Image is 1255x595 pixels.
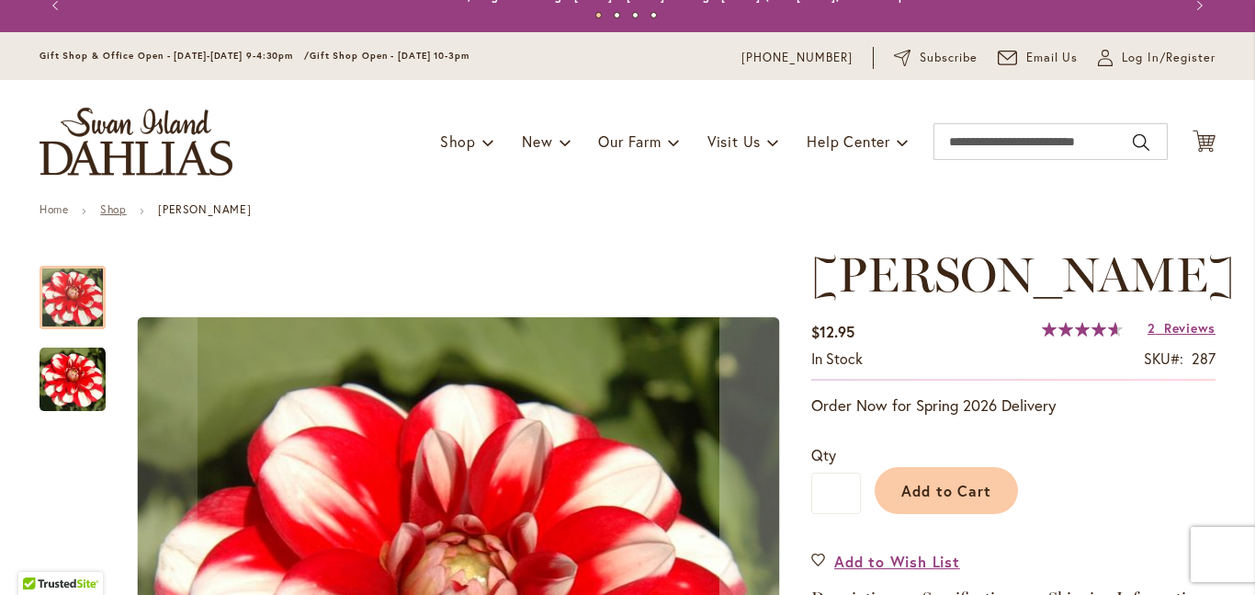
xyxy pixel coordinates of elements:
[40,247,124,329] div: YORO KOBI
[1026,49,1079,67] span: Email Us
[811,445,836,464] span: Qty
[1148,319,1215,337] a: 2 Reviews
[1148,319,1156,337] span: 2
[1042,322,1123,337] div: 93%
[522,132,552,151] span: New
[998,49,1079,67] a: Email Us
[707,132,761,151] span: Visit Us
[807,132,890,151] span: Help Center
[901,481,992,500] span: Add to Cart
[741,49,853,67] a: [PHONE_NUMBER]
[1164,319,1215,337] span: Reviews
[440,132,476,151] span: Shop
[614,12,620,18] button: 2 of 4
[811,322,854,341] span: $12.95
[834,551,960,572] span: Add to Wish List
[811,551,960,572] a: Add to Wish List
[1192,349,1215,370] div: 287
[310,50,469,62] span: Gift Shop Open - [DATE] 10-3pm
[875,467,1018,514] button: Add to Cart
[14,530,65,581] iframe: Launch Accessibility Center
[894,49,978,67] a: Subscribe
[598,132,661,151] span: Our Farm
[40,50,310,62] span: Gift Shop & Office Open - [DATE]-[DATE] 9-4:30pm /
[650,12,657,18] button: 4 of 4
[158,202,251,216] strong: [PERSON_NAME]
[40,329,106,411] div: YORO KOBI
[632,12,639,18] button: 3 of 4
[40,108,232,176] a: store logo
[100,202,126,216] a: Shop
[811,246,1235,303] span: [PERSON_NAME]
[40,202,68,216] a: Home
[1144,349,1183,368] strong: SKU
[811,395,1215,417] p: Order Now for Spring 2026 Delivery
[40,347,106,413] img: YORO KOBI
[811,349,863,368] span: In stock
[811,349,863,370] div: Availability
[595,12,602,18] button: 1 of 4
[1098,49,1215,67] a: Log In/Register
[1122,49,1215,67] span: Log In/Register
[920,49,978,67] span: Subscribe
